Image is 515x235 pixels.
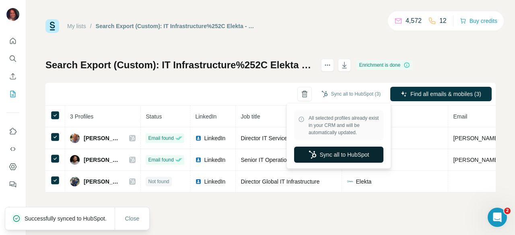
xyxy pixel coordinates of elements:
span: LinkedIn [204,134,225,142]
button: Dashboard [6,159,19,174]
span: Job title [241,113,260,120]
span: Senior IT Operations Manager [241,157,316,163]
button: Use Surfe on LinkedIn [6,124,19,139]
button: My lists [6,87,19,101]
img: LinkedIn logo [195,157,202,163]
img: Avatar [70,155,80,165]
button: Enrich CSV [6,69,19,84]
img: Avatar [6,8,19,21]
button: actions [321,59,334,72]
img: Avatar [70,133,80,143]
button: Buy credits [460,15,497,27]
img: Avatar [70,177,80,186]
span: Find all emails & mobiles (3) [410,90,481,98]
iframe: Intercom live chat [488,208,507,227]
img: LinkedIn logo [195,178,202,185]
a: My lists [67,23,86,29]
button: Feedback [6,177,19,192]
span: [PERSON_NAME] [84,156,121,164]
button: Use Surfe API [6,142,19,156]
span: LinkedIn [195,113,216,120]
span: 2 [504,208,511,214]
span: Close [125,215,140,223]
span: Not found [148,178,169,185]
button: Sync all to HubSpot [294,147,383,163]
p: 12 [439,16,447,26]
span: [PERSON_NAME] [84,134,121,142]
img: LinkedIn logo [195,135,202,141]
span: 3 Profiles [70,113,93,120]
span: Director Global IT Infrastructure [241,178,319,185]
h1: Search Export (Custom): IT Infrastructure%252C Elekta - [DATE] 13:32 [45,59,314,72]
span: LinkedIn [204,178,225,186]
div: Enrichment is done [356,60,412,70]
li: / [90,22,92,30]
span: Status [146,113,162,120]
span: Director IT Service Delivery [241,135,309,141]
img: company-logo [347,180,353,183]
p: Successfully synced to HubSpot. [25,215,113,223]
button: Close [119,211,145,226]
span: [PERSON_NAME] [84,178,121,186]
p: 4,572 [406,16,422,26]
div: Search Export (Custom): IT Infrastructure%252C Elekta - [DATE] 13:32 [96,22,255,30]
button: Search [6,51,19,66]
button: Sync all to HubSpot (3) [316,88,386,100]
button: Find all emails & mobiles (3) [390,87,492,101]
span: LinkedIn [204,156,225,164]
span: Elekta [356,178,371,186]
span: Email found [148,156,173,163]
span: Email found [148,135,173,142]
span: All selected profiles already exist in your CRM and will be automatically updated. [309,114,379,136]
button: Quick start [6,34,19,48]
span: Email [453,113,467,120]
img: Surfe Logo [45,19,59,33]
